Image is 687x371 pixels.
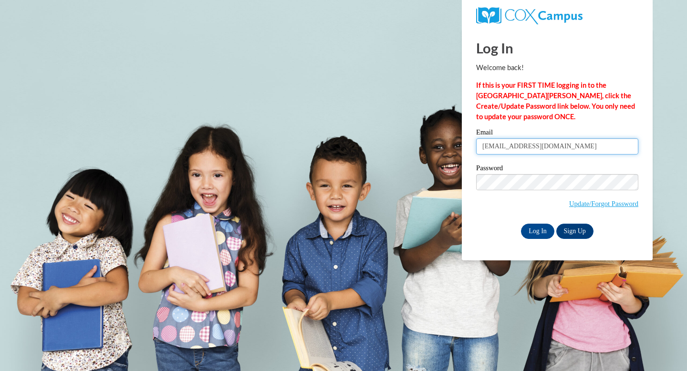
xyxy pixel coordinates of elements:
label: Password [476,165,638,174]
strong: If this is your FIRST TIME logging in to the [GEOGRAPHIC_DATA][PERSON_NAME], click the Create/Upd... [476,81,635,121]
a: COX Campus [476,11,583,19]
p: Welcome back! [476,62,638,73]
a: Sign Up [556,224,593,239]
label: Email [476,129,638,138]
a: Update/Forgot Password [569,200,638,207]
img: COX Campus [476,7,583,24]
h1: Log In [476,38,638,58]
input: Log In [521,224,554,239]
